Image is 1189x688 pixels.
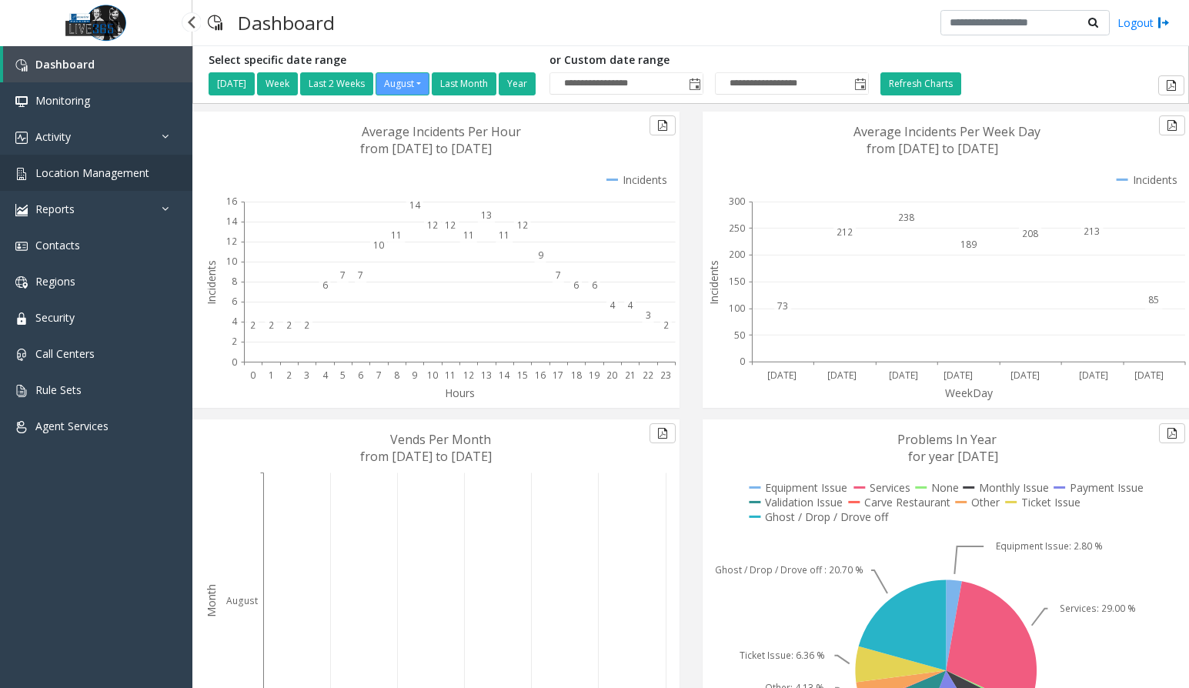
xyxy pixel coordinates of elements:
a: Dashboard [3,46,192,82]
text: 250 [729,222,745,235]
text: Equipment Issue: 2.80 % [995,540,1102,553]
text: Problems In Year [897,431,997,448]
text: Average Incidents Per Hour [362,123,521,140]
img: 'icon' [15,168,28,180]
text: 14 [226,215,238,228]
button: Last 2 Weeks [300,72,373,95]
span: Monitoring [35,93,90,108]
text: 213 [1084,225,1100,238]
text: 8 [394,369,399,382]
span: Reports [35,202,75,216]
button: Export to pdf [1159,423,1185,443]
text: for year [DATE] [908,448,998,465]
text: 0 [250,369,256,382]
text: [DATE] [944,369,973,382]
text: Vends Per Month [390,431,491,448]
text: 21 [625,369,636,382]
button: Export to pdf [650,115,676,135]
text: Incidents [706,260,721,305]
text: 14 [409,199,421,212]
text: August [226,594,258,607]
text: Month [204,584,219,617]
button: Refresh Charts [880,72,961,95]
text: 150 [729,275,745,288]
a: Logout [1117,15,1170,31]
text: 7 [376,369,382,382]
text: 10 [226,255,237,268]
text: from [DATE] to [DATE] [867,140,998,157]
text: [DATE] [767,369,796,382]
text: 15 [517,369,528,382]
span: Toggle popup [686,73,703,95]
text: 11 [445,369,456,382]
text: 7 [340,269,346,282]
text: 9 [538,249,543,262]
text: 73 [777,299,788,312]
text: Hours [445,386,475,400]
img: 'icon' [15,59,28,72]
h5: Select specific date range [209,54,538,67]
span: Dashboard [35,57,95,72]
span: Agent Services [35,419,109,433]
img: pageIcon [208,4,222,42]
text: [DATE] [889,369,918,382]
button: Export to pdf [1159,115,1185,135]
text: from [DATE] to [DATE] [360,140,492,157]
text: 12 [226,235,237,248]
button: Year [499,72,536,95]
text: 11 [391,229,402,242]
text: 8 [232,275,237,288]
text: Ghost / Drop / Drove off : 20.70 % [714,564,863,577]
text: [DATE] [827,369,857,382]
text: 212 [837,225,853,239]
text: 9 [412,369,417,382]
img: 'icon' [15,276,28,289]
text: Incidents [204,260,219,305]
text: 17 [553,369,563,382]
text: 100 [729,302,745,315]
button: Last Month [432,72,496,95]
img: 'icon' [15,421,28,433]
text: 6 [358,369,363,382]
text: 2 [304,319,309,332]
span: Toggle popup [851,73,868,95]
span: Call Centers [35,346,95,361]
text: 2 [232,335,237,348]
text: 12 [427,219,438,232]
span: Location Management [35,165,149,180]
text: 13 [481,369,492,382]
button: Export to pdf [650,423,676,443]
img: 'icon' [15,385,28,397]
button: August [376,72,429,95]
span: Contacts [35,238,80,252]
button: [DATE] [209,72,255,95]
text: 2 [269,319,274,332]
text: 22 [643,369,653,382]
text: 10 [427,369,438,382]
span: Activity [35,129,71,144]
img: 'icon' [15,132,28,144]
text: 1 [269,369,274,382]
text: 7 [358,269,363,282]
button: Export to pdf [1158,75,1184,95]
text: 4 [627,299,633,312]
text: 19 [589,369,600,382]
text: 0 [232,356,237,369]
text: 12 [517,219,528,232]
text: 14 [499,369,510,382]
text: 200 [729,249,745,262]
text: 12 [445,219,456,232]
text: [DATE] [1079,369,1108,382]
img: 'icon' [15,204,28,216]
text: 20 [606,369,617,382]
text: WeekDay [945,386,994,400]
text: [DATE] [1010,369,1039,382]
text: 238 [898,212,914,225]
text: Ticket Issue: 6.36 % [740,650,825,663]
text: 3 [646,309,651,322]
text: 4 [232,315,238,328]
text: 6 [573,279,579,292]
text: 0 [740,356,745,369]
text: 11 [499,229,509,242]
text: 300 [729,195,745,208]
